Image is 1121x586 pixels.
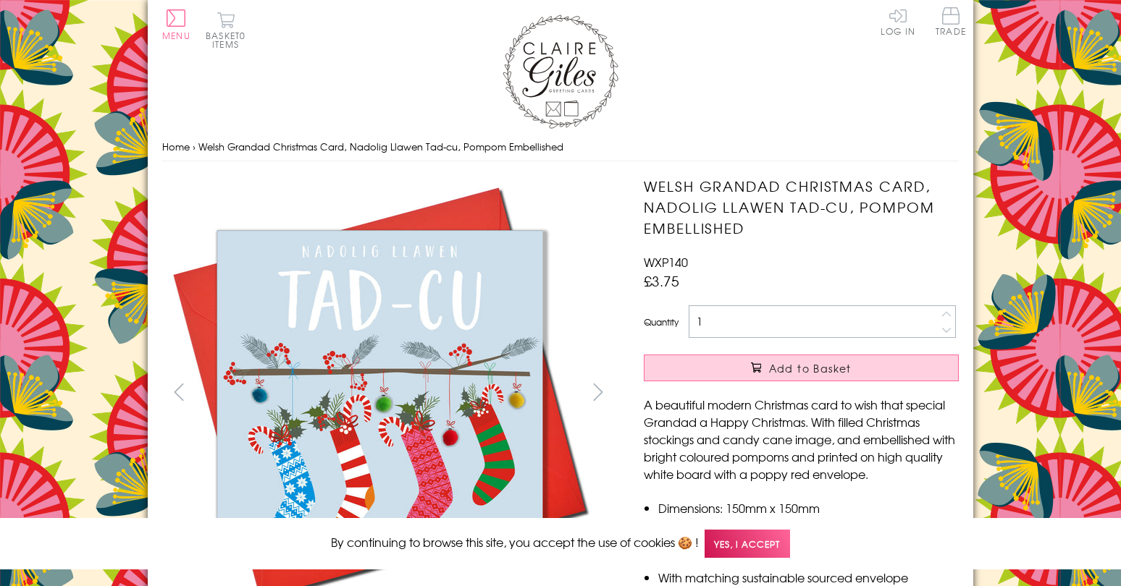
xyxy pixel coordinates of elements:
[162,140,190,153] a: Home
[162,132,959,162] nav: breadcrumbs
[658,517,959,534] li: Blank inside for your own message
[162,9,190,40] button: Menu
[658,569,959,586] li: With matching sustainable sourced envelope
[769,361,852,375] span: Add to Basket
[658,499,959,517] li: Dimensions: 150mm x 150mm
[212,29,245,51] span: 0 items
[644,253,688,271] span: WXP140
[644,354,959,381] button: Add to Basket
[503,14,618,129] img: Claire Giles Greetings Cards
[936,7,966,35] span: Trade
[881,7,915,35] a: Log In
[162,29,190,42] span: Menu
[936,7,966,38] a: Trade
[644,396,959,483] p: A beautiful modern Christmas card to wish that special Grandad a Happy Christmas. With filled Chr...
[198,140,563,153] span: Welsh Grandad Christmas Card, Nadolig Llawen Tad-cu, Pompom Embellished
[705,530,790,558] span: Yes, I accept
[582,375,615,408] button: next
[193,140,196,153] span: ›
[206,12,245,48] button: Basket0 items
[644,176,959,238] h1: Welsh Grandad Christmas Card, Nadolig Llawen Tad-cu, Pompom Embellished
[615,176,1049,523] img: Welsh Grandad Christmas Card, Nadolig Llawen Tad-cu, Pompom Embellished
[162,375,195,408] button: prev
[644,315,679,328] label: Quantity
[644,271,679,291] span: £3.75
